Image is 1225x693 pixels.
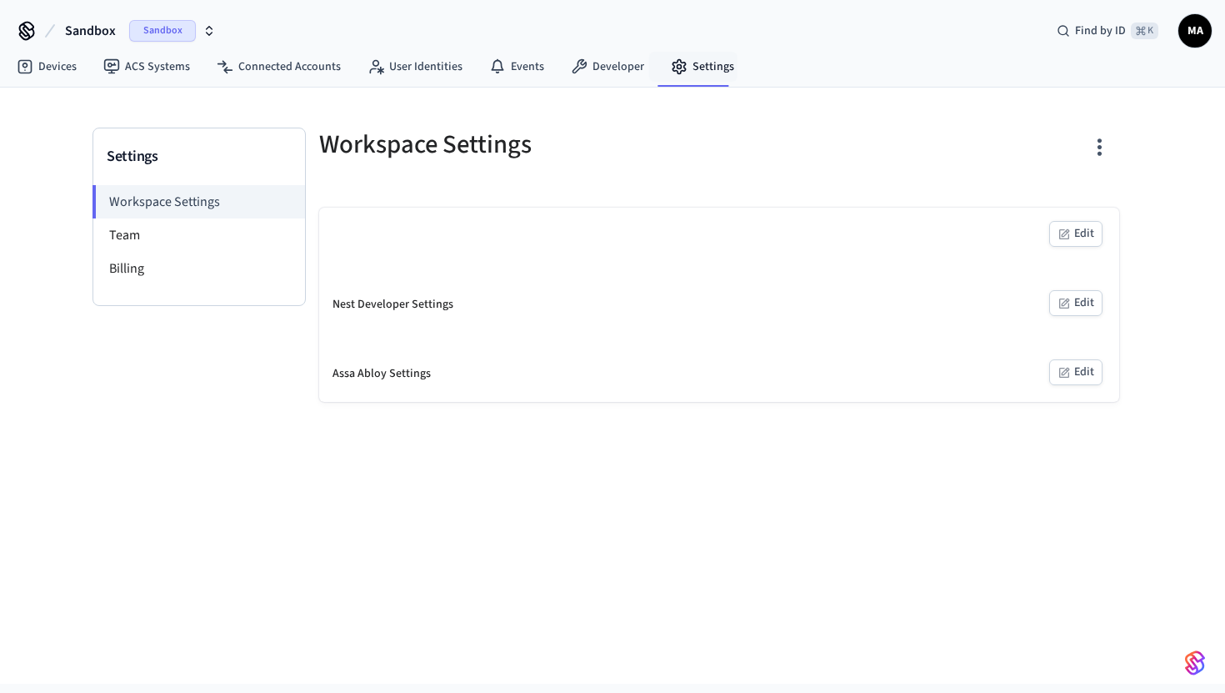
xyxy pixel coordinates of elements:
[332,365,431,383] div: Assa Abloy Settings
[1043,16,1172,46] div: Find by ID⌘ K
[476,52,557,82] a: Events
[107,145,292,168] h3: Settings
[1075,23,1126,39] span: Find by ID
[1049,221,1102,247] button: Edit
[332,296,453,314] div: Nest Developer Settings
[1131,23,1158,39] span: ⌘ K
[93,252,305,285] li: Billing
[3,52,90,82] a: Devices
[90,52,203,82] a: ACS Systems
[1049,359,1102,385] button: Edit
[203,52,354,82] a: Connected Accounts
[1049,290,1102,316] button: Edit
[557,52,657,82] a: Developer
[319,128,709,162] h5: Workspace Settings
[1178,14,1212,48] button: MA
[93,218,305,252] li: Team
[92,185,305,218] li: Workspace Settings
[129,20,196,42] span: Sandbox
[657,52,747,82] a: Settings
[65,21,116,41] span: Sandbox
[1180,16,1210,46] span: MA
[1185,650,1205,676] img: SeamLogoGradient.69752ec5.svg
[354,52,476,82] a: User Identities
